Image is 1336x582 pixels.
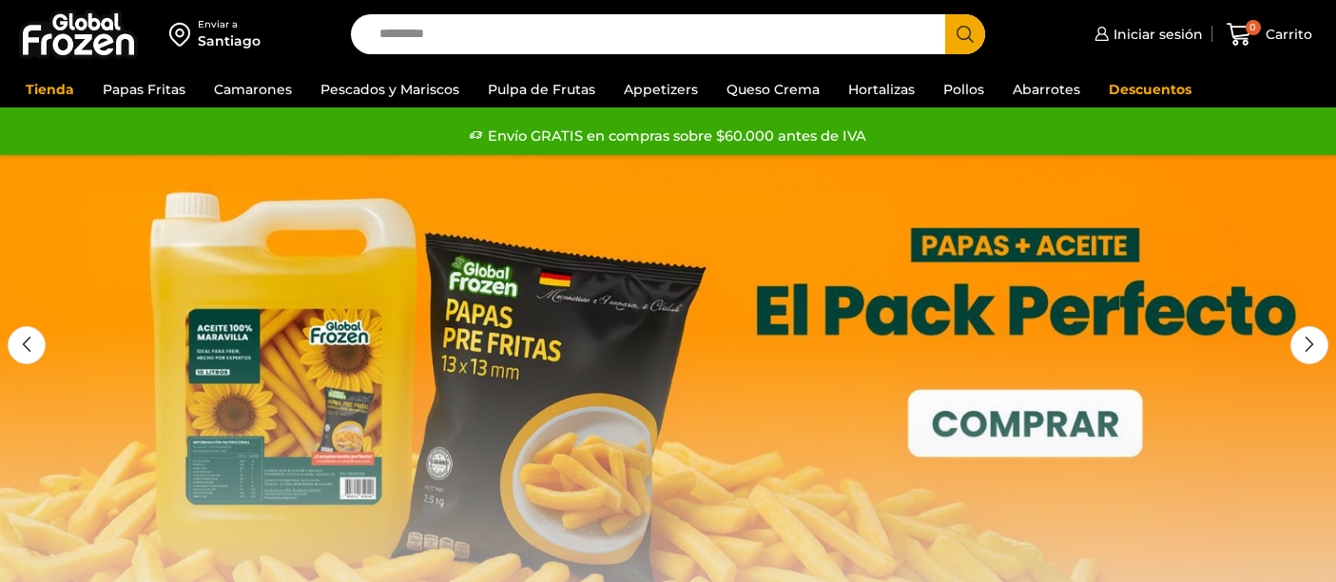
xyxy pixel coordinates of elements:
[1222,12,1317,57] a: 0 Carrito
[204,71,301,107] a: Camarones
[1090,15,1203,53] a: Iniciar sesión
[717,71,829,107] a: Queso Crema
[478,71,605,107] a: Pulpa de Frutas
[16,71,84,107] a: Tienda
[945,14,985,54] button: Search button
[934,71,994,107] a: Pollos
[1261,25,1312,44] span: Carrito
[1003,71,1090,107] a: Abarrotes
[198,31,261,50] div: Santiago
[93,71,195,107] a: Papas Fritas
[311,71,469,107] a: Pescados y Mariscos
[1099,71,1201,107] a: Descuentos
[1109,25,1203,44] span: Iniciar sesión
[839,71,924,107] a: Hortalizas
[614,71,707,107] a: Appetizers
[169,18,198,50] img: address-field-icon.svg
[198,18,261,31] div: Enviar a
[1246,20,1261,35] span: 0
